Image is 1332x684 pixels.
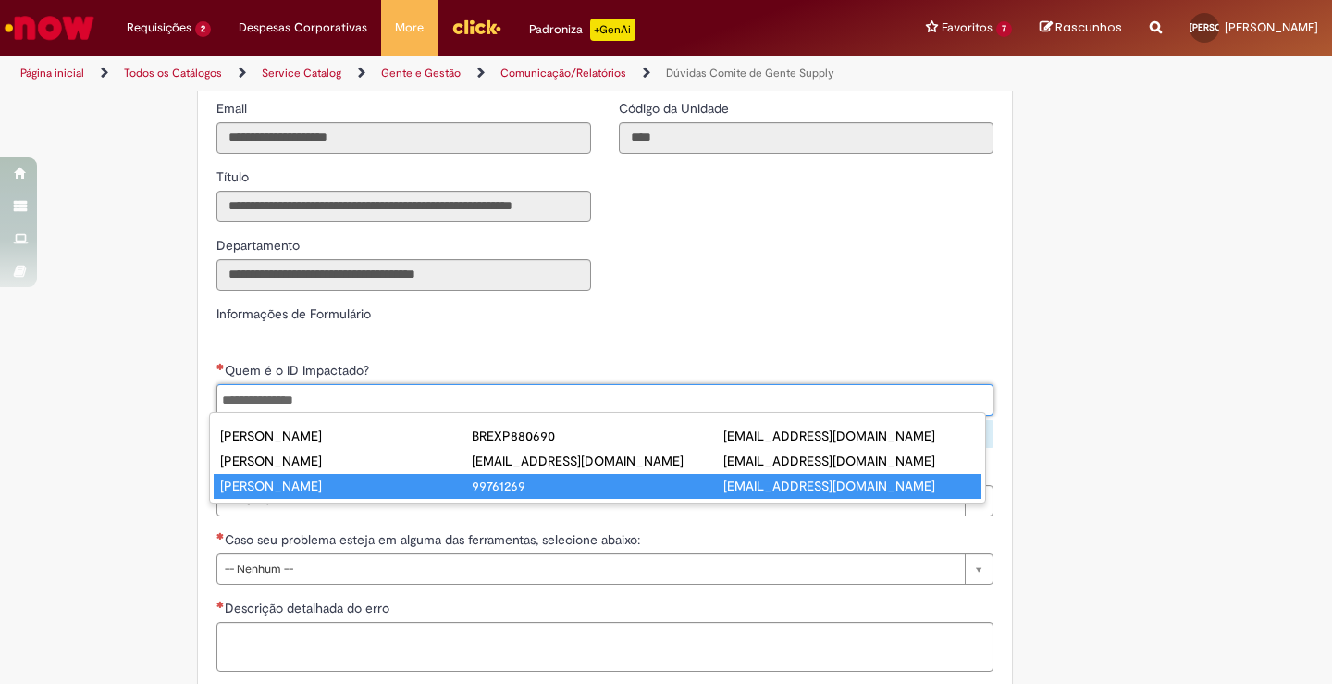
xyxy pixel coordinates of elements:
[723,477,975,495] div: [EMAIL_ADDRESS][DOMAIN_NAME]
[472,452,723,470] div: [EMAIL_ADDRESS][DOMAIN_NAME]
[210,420,985,503] ul: Quem é o ID Impactado?
[472,427,723,445] div: BREXP880690
[472,477,723,495] div: 99761269
[220,452,472,470] div: [PERSON_NAME]
[220,477,472,495] div: [PERSON_NAME]
[723,452,975,470] div: [EMAIL_ADDRESS][DOMAIN_NAME]
[723,427,975,445] div: [EMAIL_ADDRESS][DOMAIN_NAME]
[220,427,472,445] div: [PERSON_NAME]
